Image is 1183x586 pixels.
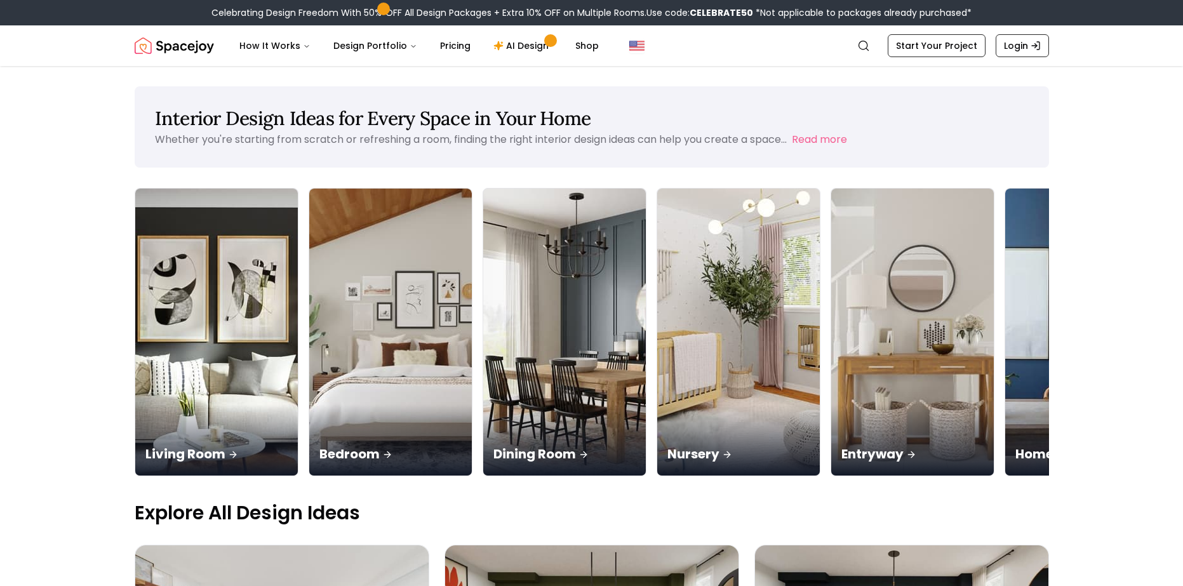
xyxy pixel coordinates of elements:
span: *Not applicable to packages already purchased* [753,6,972,19]
p: Whether you're starting from scratch or refreshing a room, finding the right interior design idea... [155,132,787,147]
a: NurseryNursery [657,188,820,476]
img: Living Room [135,189,298,476]
img: Entryway [831,189,994,476]
span: Use code: [646,6,753,19]
button: Read more [792,132,847,147]
button: How It Works [229,33,321,58]
a: EntrywayEntryway [831,188,994,476]
p: Dining Room [493,445,636,463]
p: Explore All Design Ideas [135,502,1049,524]
img: Bedroom [309,189,472,476]
a: Login [996,34,1049,57]
nav: Main [229,33,609,58]
img: Home Office [1005,189,1168,476]
p: Home Office [1015,445,1158,463]
p: Entryway [841,445,984,463]
a: Living RoomLiving Room [135,188,298,476]
a: Start Your Project [888,34,986,57]
p: Nursery [667,445,810,463]
a: Pricing [430,33,481,58]
button: Design Portfolio [323,33,427,58]
nav: Global [135,25,1049,66]
img: United States [629,38,645,53]
a: AI Design [483,33,563,58]
a: Dining RoomDining Room [483,188,646,476]
b: CELEBRATE50 [690,6,753,19]
img: Dining Room [483,189,646,476]
a: BedroomBedroom [309,188,472,476]
p: Bedroom [319,445,462,463]
img: Nursery [657,189,820,476]
a: Spacejoy [135,33,214,58]
a: Home OfficeHome Office [1005,188,1168,476]
a: Shop [565,33,609,58]
div: Celebrating Design Freedom With 50% OFF All Design Packages + Extra 10% OFF on Multiple Rooms. [211,6,972,19]
p: Living Room [145,445,288,463]
img: Spacejoy Logo [135,33,214,58]
h1: Interior Design Ideas for Every Space in Your Home [155,107,1029,130]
